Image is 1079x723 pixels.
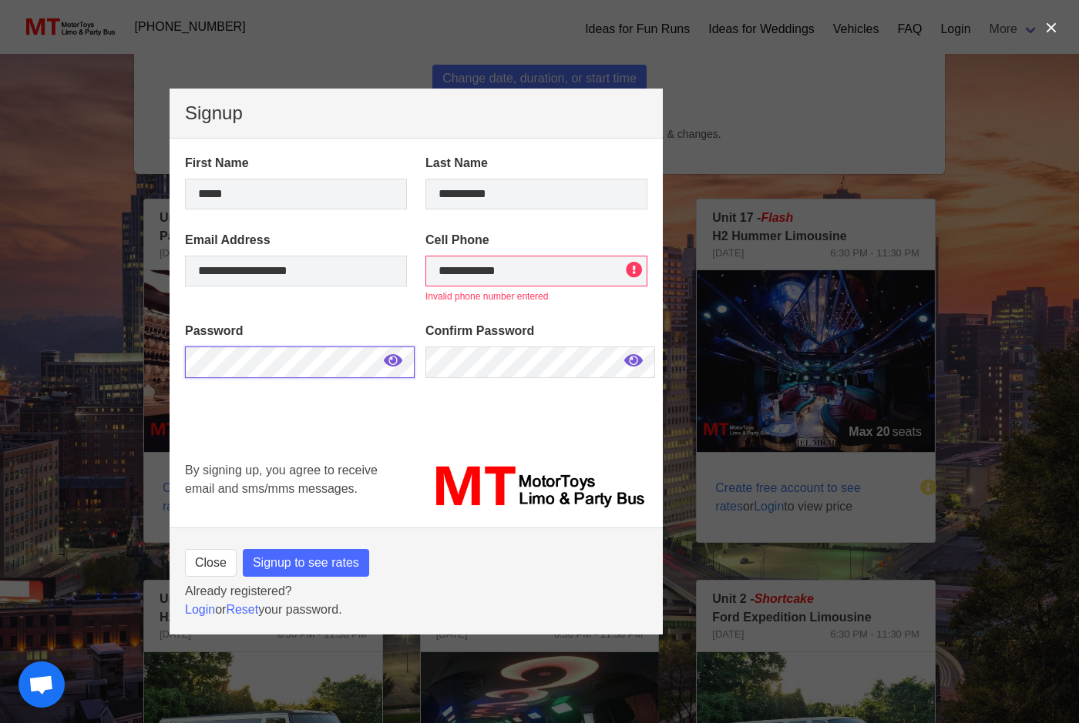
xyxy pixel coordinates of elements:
[185,603,215,616] a: Login
[185,322,407,340] label: Password
[226,603,258,616] a: Reset
[185,104,647,122] p: Signup
[185,582,647,601] p: Already registered?
[425,322,647,340] label: Confirm Password
[185,231,407,249] label: Email Address
[176,452,416,521] div: By signing up, you agree to receive email and sms/mms messages.
[425,461,647,512] img: MT_logo_name.png
[253,554,359,572] span: Signup to see rates
[425,231,647,249] label: Cell Phone
[425,290,647,303] p: Invalid phone number entered
[185,601,647,619] p: or your password.
[425,154,647,172] label: Last Name
[243,549,369,577] button: Signup to see rates
[185,549,237,577] button: Close
[18,661,65,708] div: Open chat
[185,154,407,172] label: First Name
[185,400,419,515] iframe: reCAPTCHA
